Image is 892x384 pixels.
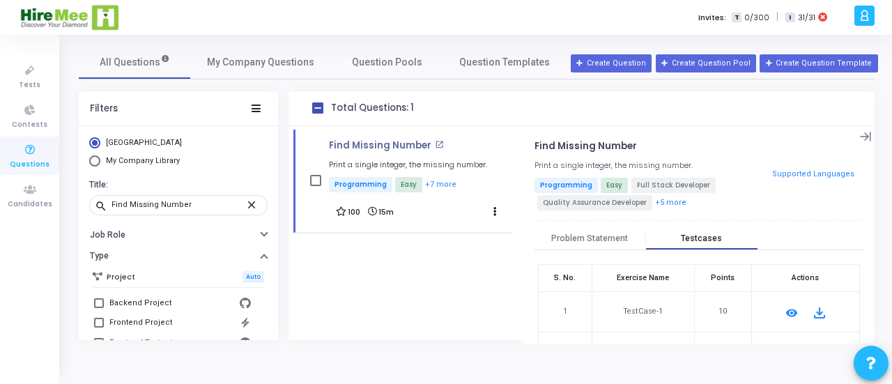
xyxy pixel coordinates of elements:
img: logo [20,3,121,31]
label: Invites: [698,12,726,24]
span: 0/300 [744,12,769,24]
div: Filters [90,103,118,114]
button: Create Question Pool [656,54,756,72]
h6: Project [107,272,135,282]
th: Actions [751,264,859,292]
span: I [785,13,794,23]
td: 10 [694,292,751,332]
input: Search... [111,201,245,209]
span: Programming [329,177,392,192]
button: Create Question Template [760,54,877,72]
mat-icon: open_in_new [435,140,444,149]
th: Points [694,264,751,292]
td: TestCase-2 [592,332,694,372]
div: Problem Statement [551,233,628,244]
h4: Total Questions: 1 [331,102,414,114]
mat-icon: close [245,198,262,210]
span: Auto [243,271,264,283]
span: Quality Assurance Developer [537,195,652,210]
th: S. No. [538,264,592,292]
h5: Print a single integer, the missing number. [329,160,487,169]
mat-icon: remove_red_eye [783,305,800,321]
td: 1 [538,292,592,332]
h6: Job Role [90,230,125,240]
span: T [732,13,741,23]
button: +5 more [654,197,687,210]
td: 10 [694,332,751,372]
span: | [776,10,778,24]
span: My Company Questions [207,55,314,70]
span: Full Stack Developer [631,178,716,193]
div: Testcases [681,233,722,244]
button: +7 more [424,178,457,192]
span: 100 [348,208,360,217]
span: 15m [378,208,394,217]
button: Create Question [571,54,652,72]
button: Job Role [79,224,278,245]
div: Frontend Project [109,314,172,331]
span: 31/31 [798,12,815,24]
span: All Questions [100,55,170,70]
mat-icon: file_download [811,305,828,321]
th: Exercise Name [592,264,694,292]
div: Backend Project [109,295,171,312]
span: Contests [12,119,47,131]
button: Type [79,245,278,267]
button: Actions [485,202,505,222]
h6: Type [90,251,109,261]
td: 2 [538,332,592,372]
span: [GEOGRAPHIC_DATA] [106,138,182,147]
button: Supported Languages [768,164,859,185]
p: Find Missing Number [535,141,637,152]
span: Questions [10,159,49,171]
mat-icon: search [95,199,111,212]
span: Question Templates [459,55,550,70]
span: My Company Library [106,156,180,165]
span: Question Pools [352,55,422,70]
span: Tests [19,79,40,91]
div: Frontend Project [109,335,172,351]
h5: Print a single integer, the missing number. [535,161,693,170]
td: TestCase-1 [592,292,694,332]
mat-radio-group: Select Library [89,137,268,170]
span: Easy [601,178,628,193]
span: Easy [395,177,422,192]
h6: Title: [89,180,264,190]
span: Candidates [8,199,52,210]
p: Find Missing Number [329,140,431,151]
span: Programming [535,178,598,193]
